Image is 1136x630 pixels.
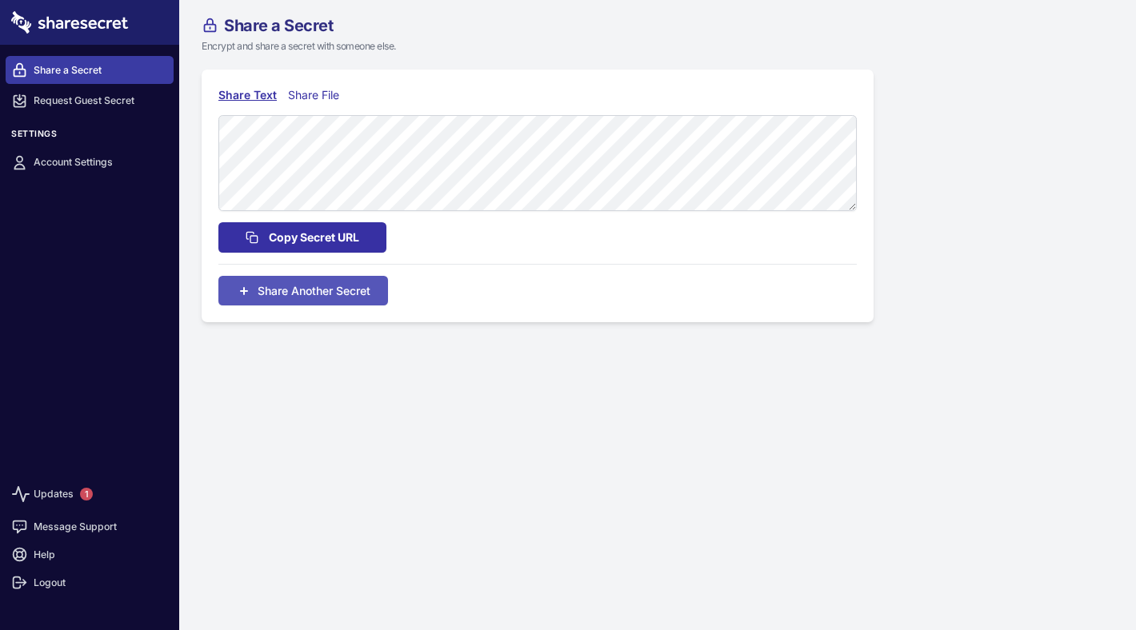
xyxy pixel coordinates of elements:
button: Share Another Secret [218,276,388,305]
a: Account Settings [6,149,174,177]
div: Share File [288,86,346,104]
button: Copy Secret URL [218,222,386,253]
span: Share a Secret [224,18,333,34]
a: Share a Secret [6,56,174,84]
a: Updates1 [6,476,174,512]
h3: Settings [6,129,174,146]
a: Message Support [6,512,174,540]
iframe: Drift Widget Chat Controller [1056,550,1117,611]
a: Request Guest Secret [6,87,174,115]
span: Share Another Secret [258,282,370,299]
span: Copy Secret URL [269,229,359,246]
div: Share Text [218,86,277,104]
p: Encrypt and share a secret with someone else. [202,39,963,54]
a: Logout [6,568,174,596]
a: Help [6,540,174,568]
span: 1 [80,488,93,500]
